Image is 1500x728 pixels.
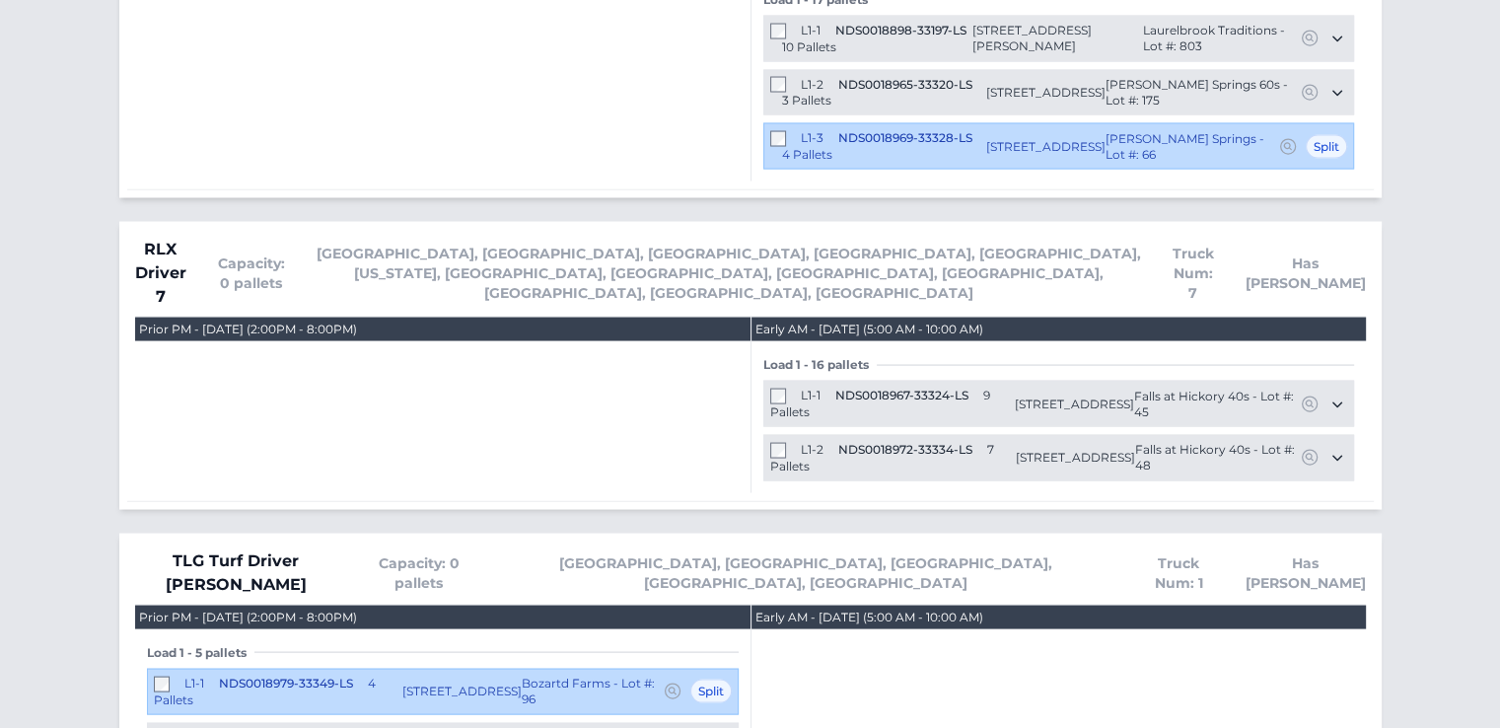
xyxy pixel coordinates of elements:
[500,553,1112,593] span: [GEOGRAPHIC_DATA], [GEOGRAPHIC_DATA], [GEOGRAPHIC_DATA], [GEOGRAPHIC_DATA], [GEOGRAPHIC_DATA]
[369,553,468,593] span: Capacity: 0 pallets
[1135,442,1300,473] span: Falls at Hickory 40s - Lot #: 48
[838,130,972,145] span: NDS0018969-33328-LS
[835,23,966,37] span: NDS0018898-33197-LS
[801,130,823,145] span: L1-3
[838,77,972,92] span: NDS0018965-33320-LS
[770,442,994,473] span: 7 Pallets
[184,676,204,691] span: L1-1
[801,23,821,37] span: L1-1
[1105,77,1299,109] span: [PERSON_NAME] Springs 60s - Lot #: 175
[690,680,732,703] span: Split
[972,23,1143,54] span: [STREET_ADDRESS][PERSON_NAME]
[1016,450,1135,466] span: [STREET_ADDRESS]
[770,388,990,419] span: 9 Pallets
[1106,131,1277,163] span: [PERSON_NAME] Springs - Lot #: 66
[218,254,285,293] span: Capacity: 0 pallets
[801,388,821,402] span: L1-1
[402,684,522,699] span: [STREET_ADDRESS]
[1015,397,1134,412] span: [STREET_ADDRESS]
[1134,389,1300,420] span: Falls at Hickory 40s - Lot #: 45
[135,238,186,309] span: RLX Driver 7
[755,322,983,337] div: Early AM - [DATE] (5:00 AM - 10:00 AM)
[801,442,823,457] span: L1-2
[139,610,357,625] div: Prior PM - [DATE] (2:00PM - 8:00PM)
[1245,553,1365,593] span: Has [PERSON_NAME]
[838,442,972,457] span: NDS0018972-33334-LS
[522,676,663,707] span: Bozartd Farms - Lot #: 96
[782,147,832,162] span: 4 Pallets
[1246,254,1366,293] span: Has [PERSON_NAME]
[986,139,1106,155] span: [STREET_ADDRESS]
[763,357,877,373] span: Load 1 - 16 pallets
[801,77,823,92] span: L1-2
[219,676,353,691] span: NDS0018979-33349-LS
[1173,244,1214,303] span: Truck Num: 7
[1143,23,1299,54] span: Laurelbrook Traditions - Lot #: 803
[147,645,254,661] span: Load 1 - 5 pallets
[782,93,831,108] span: 3 Pallets
[782,39,836,54] span: 10 Pallets
[755,610,983,625] div: Early AM - [DATE] (5:00 AM - 10:00 AM)
[1144,553,1214,593] span: Truck Num: 1
[985,85,1105,101] span: [STREET_ADDRESS]
[154,676,376,707] span: 4 Pallets
[135,549,338,597] span: TLG Turf Driver [PERSON_NAME]
[139,322,357,337] div: Prior PM - [DATE] (2:00PM - 8:00PM)
[835,388,968,402] span: NDS0018967-33324-LS
[317,244,1141,303] span: [GEOGRAPHIC_DATA], [GEOGRAPHIC_DATA], [GEOGRAPHIC_DATA], [GEOGRAPHIC_DATA], [GEOGRAPHIC_DATA], [U...
[1306,135,1347,159] span: Split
